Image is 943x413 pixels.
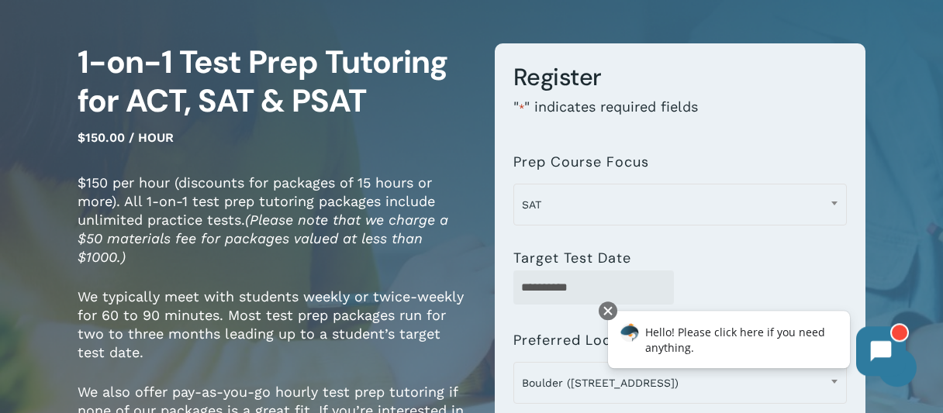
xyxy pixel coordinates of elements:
[592,298,921,391] iframe: Chatbot
[514,188,846,221] span: SAT
[513,362,847,404] span: Boulder (1320 Pearl St.)
[513,62,847,92] h3: Register
[513,250,631,266] label: Target Test Date
[513,154,649,170] label: Prep Course Focus
[513,332,648,348] label: Preferred Location
[513,98,847,139] p: " " indicates required fields
[78,212,448,265] em: (Please note that we charge a $50 materials fee for packages valued at less than $1000.)
[513,184,847,225] span: SAT
[514,367,846,399] span: Boulder (1320 Pearl St.)
[78,287,471,383] p: We typically meet with students weekly or twice-weekly for 60 to 90 minutes. Most test prep packa...
[78,130,174,145] span: $150.00 / hour
[78,43,471,120] h1: 1-on-1 Test Prep Tutoring for ACT, SAT & PSAT
[78,174,471,287] p: $150 per hour (discounts for packages of 15 hours or more). All 1-on-1 test prep tutoring package...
